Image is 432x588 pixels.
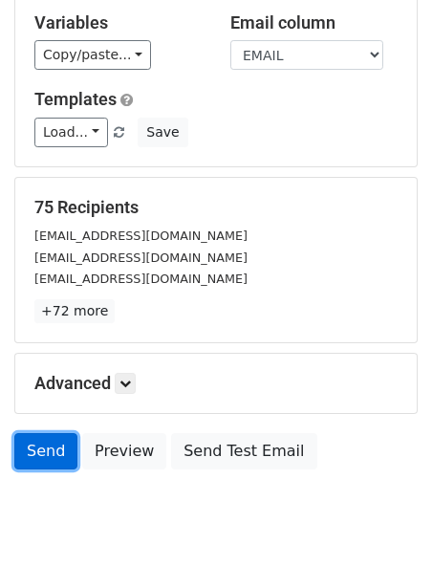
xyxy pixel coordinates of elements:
h5: Advanced [34,373,398,394]
small: [EMAIL_ADDRESS][DOMAIN_NAME] [34,250,248,265]
button: Save [138,118,187,147]
a: Copy/paste... [34,40,151,70]
a: Load... [34,118,108,147]
small: [EMAIL_ADDRESS][DOMAIN_NAME] [34,272,248,286]
a: Send [14,433,77,469]
a: +72 more [34,299,115,323]
small: [EMAIL_ADDRESS][DOMAIN_NAME] [34,229,248,243]
iframe: Chat Widget [336,496,432,588]
a: Preview [82,433,166,469]
h5: 75 Recipients [34,197,398,218]
h5: Variables [34,12,202,33]
a: Send Test Email [171,433,316,469]
a: Templates [34,89,117,109]
h5: Email column [230,12,398,33]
